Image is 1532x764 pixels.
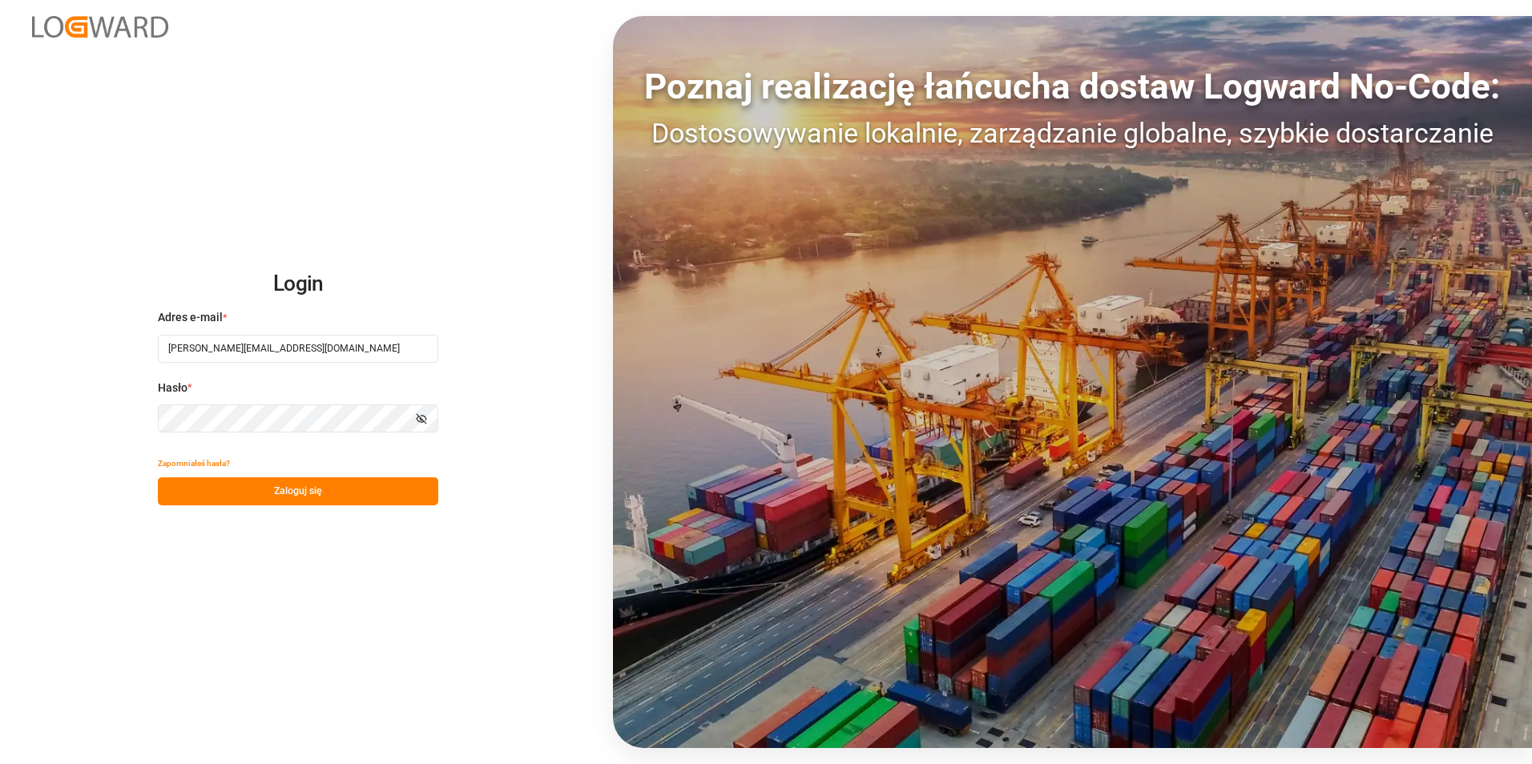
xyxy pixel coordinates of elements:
[158,477,438,505] button: Zaloguj się
[158,259,438,310] h2: Login
[158,380,187,396] span: Hasło
[613,113,1532,154] div: Dostosowywanie lokalnie, zarządzanie globalne, szybkie dostarczanie
[32,16,168,38] img: Logward_new_orange.png
[158,335,438,363] input: Wpisz swój adres e-mail
[613,60,1532,113] div: Poznaj realizację łańcucha dostaw Logward No-Code:
[158,449,230,477] button: Zapomniałeś hasła?
[158,309,223,326] span: Adres e-mail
